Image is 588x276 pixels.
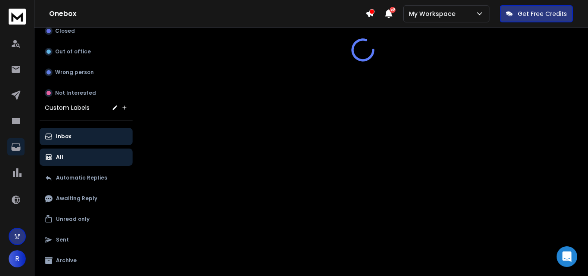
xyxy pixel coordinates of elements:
[56,195,97,202] p: Awaiting Reply
[500,5,573,22] button: Get Free Credits
[55,69,94,76] p: Wrong person
[56,236,69,243] p: Sent
[56,216,90,223] p: Unread only
[40,169,133,186] button: Automatic Replies
[40,149,133,166] button: All
[40,190,133,207] button: Awaiting Reply
[40,22,133,40] button: Closed
[56,257,77,264] p: Archive
[55,48,91,55] p: Out of office
[45,103,90,112] h3: Custom Labels
[409,9,459,18] p: My Workspace
[40,64,133,81] button: Wrong person
[55,90,96,96] p: Not Interested
[40,128,133,145] button: Inbox
[55,28,75,34] p: Closed
[9,250,26,267] button: R
[557,246,577,267] div: Open Intercom Messenger
[40,211,133,228] button: Unread only
[40,231,133,248] button: Sent
[390,7,396,13] span: 50
[56,154,63,161] p: All
[49,9,365,19] h1: Onebox
[9,9,26,25] img: logo
[40,252,133,269] button: Archive
[40,43,133,60] button: Out of office
[56,174,107,181] p: Automatic Replies
[518,9,567,18] p: Get Free Credits
[56,133,71,140] p: Inbox
[40,84,133,102] button: Not Interested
